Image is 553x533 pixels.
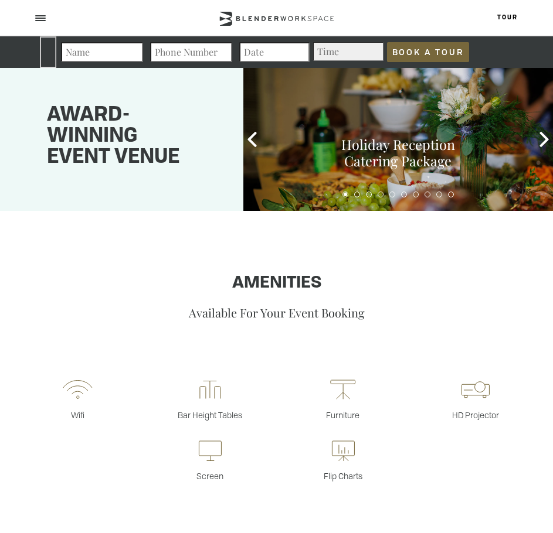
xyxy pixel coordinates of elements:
[277,470,409,481] p: Flip Charts
[409,409,542,421] p: HD Projector
[341,135,455,170] a: Holiday Reception Catering Package
[144,470,276,481] p: Screen
[239,42,310,62] input: Date
[387,42,469,62] input: Book a Tour
[497,15,518,20] a: Tour
[277,409,409,421] p: Furniture
[47,105,214,168] h1: Award-winning event venue
[150,42,232,62] input: Phone Number
[11,409,144,421] p: Wifi
[144,409,276,421] p: Bar Height Tables
[61,42,143,62] input: Name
